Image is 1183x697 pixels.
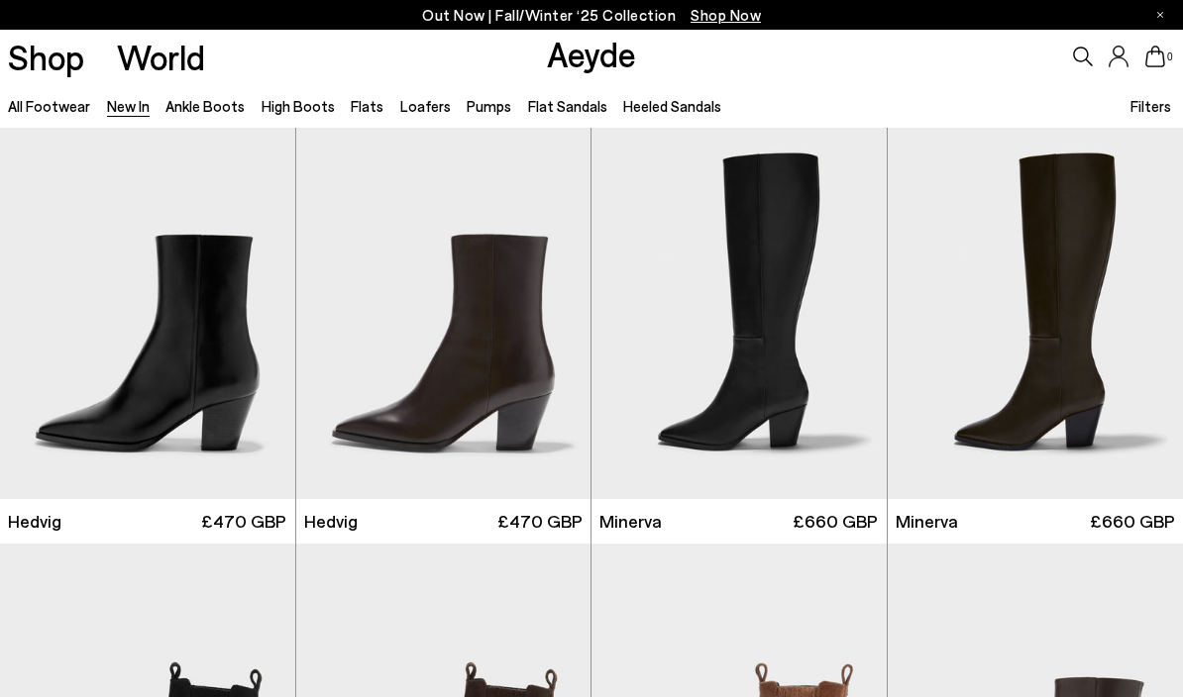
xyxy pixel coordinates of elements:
span: £470 GBP [201,509,286,534]
a: High Boots [262,97,335,115]
p: Out Now | Fall/Winter ‘25 Collection [422,3,761,28]
a: Minerva £660 GBP [591,499,887,544]
a: 0 [1145,46,1165,67]
img: Minerva High Cowboy Boots [591,128,887,498]
a: All Footwear [8,97,90,115]
a: Hedvig £470 GBP [296,499,591,544]
a: Heeled Sandals [623,97,721,115]
a: Flats [351,97,383,115]
span: Filters [1130,97,1171,115]
a: Pumps [467,97,511,115]
img: Hedvig Cowboy Ankle Boots [296,128,591,498]
span: Hedvig [304,509,358,534]
span: £660 GBP [1090,509,1175,534]
span: 0 [1165,51,1175,62]
span: £470 GBP [497,509,583,534]
span: Hedvig [8,509,61,534]
span: £660 GBP [793,509,878,534]
a: Ankle Boots [165,97,245,115]
a: World [117,40,205,74]
a: Shop [8,40,84,74]
a: New In [107,97,150,115]
span: Navigate to /collections/new-in [691,6,761,24]
span: Minerva [896,509,958,534]
a: Loafers [400,97,451,115]
a: Aeyde [547,33,636,74]
a: Flat Sandals [528,97,607,115]
span: Minerva [599,509,662,534]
